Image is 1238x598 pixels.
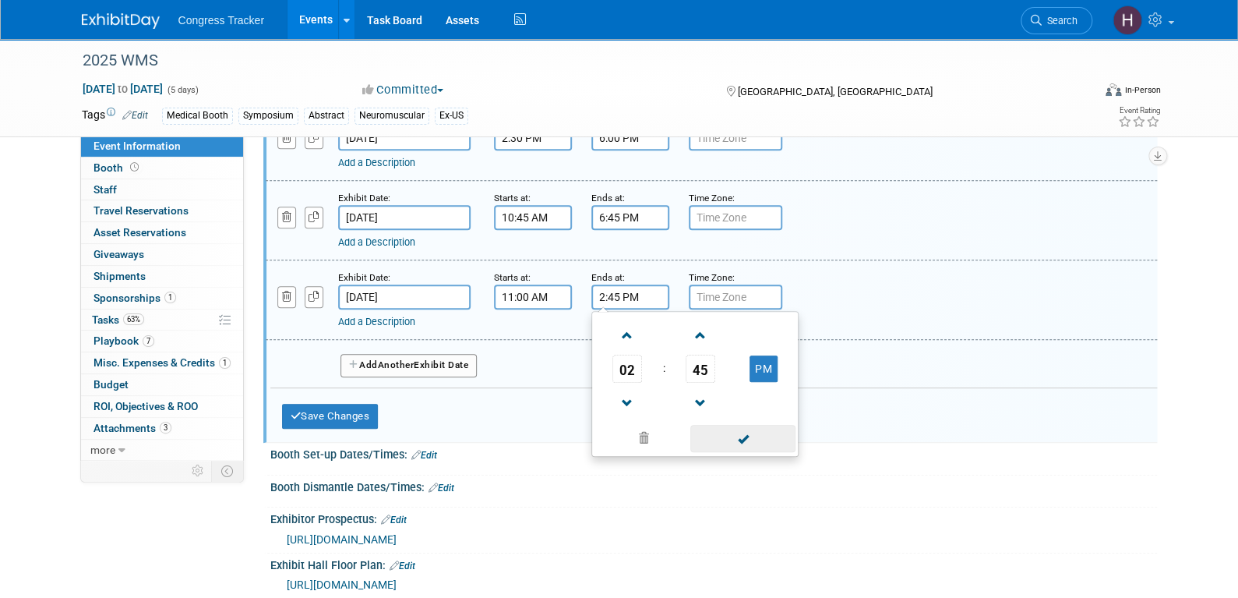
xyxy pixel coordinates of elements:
span: more [90,444,115,456]
input: End Time [591,285,669,310]
img: ExhibitDay [82,13,160,29]
span: Playbook [93,334,154,347]
a: Budget [81,374,243,395]
a: Attachments3 [81,418,243,439]
span: Sponsorships [93,292,176,304]
span: Misc. Expenses & Credits [93,356,231,369]
div: 2025 WMS [77,47,1069,75]
img: Format-Inperson.png [1106,83,1121,96]
a: Event Information [81,136,243,157]
input: Date [338,126,471,150]
td: Personalize Event Tab Strip [185,461,212,481]
span: 1 [164,292,176,303]
a: Done [689,429,796,451]
span: Travel Reservations [93,204,189,217]
a: Edit [390,561,415,571]
small: Ends at: [591,272,625,283]
button: Committed [357,82,450,98]
a: Increment Hour [612,315,642,355]
a: Add a Description [338,316,415,327]
div: Booth Dismantle Dates/Times: [270,476,1157,496]
input: Date [338,205,471,230]
div: Exhibitor Prospectus: [270,508,1157,528]
input: Time Zone [689,205,782,230]
input: End Time [591,205,669,230]
span: to [115,83,130,95]
a: [URL][DOMAIN_NAME] [287,533,397,546]
div: In-Person [1123,84,1160,96]
button: Save Changes [282,404,379,429]
span: Shipments [93,270,146,282]
span: Tasks [92,313,144,326]
a: Add a Description [338,157,415,168]
a: Add a Description [338,236,415,248]
input: Start Time [494,205,572,230]
div: Ex-US [435,108,468,124]
a: Decrement Minute [686,383,715,423]
div: Exhibit Hall Floor Plan: [270,554,1157,574]
span: Pick Hour [612,355,642,383]
small: Ends at: [591,193,625,203]
a: Sponsorships1 [81,288,243,309]
div: Abstract [304,108,349,124]
input: Time Zone [689,126,782,150]
button: PM [750,356,778,382]
a: Playbook7 [81,331,243,352]
span: Staff [93,183,117,196]
div: Neuromuscular [354,108,429,124]
span: Search [1042,15,1078,27]
small: Starts at: [494,272,531,283]
td: Tags [82,107,148,125]
input: Date [338,285,471,310]
a: [URL][DOMAIN_NAME] [287,579,397,591]
a: Edit [411,450,437,461]
div: Event Rating [1117,107,1159,115]
span: Booth [93,161,142,174]
a: ROI, Objectives & ROO [81,396,243,417]
a: Edit [381,515,407,525]
small: Exhibit Date: [338,193,390,203]
a: Shipments [81,266,243,287]
span: Attachments [93,422,171,434]
a: Booth [81,157,243,179]
span: (5 days) [166,85,199,95]
small: Time Zone: [689,193,735,203]
span: [DATE] [DATE] [82,82,164,96]
a: more [81,440,243,461]
small: Starts at: [494,193,531,203]
div: Symposium [238,108,298,124]
span: 63% [123,313,144,325]
a: Edit [122,110,148,121]
a: Edit [429,483,454,494]
a: Tasks63% [81,310,243,331]
small: Exhibit Date: [338,272,390,283]
span: 1 [219,357,231,369]
input: Start Time [494,126,572,150]
span: 7 [143,335,154,347]
small: Time Zone: [689,272,735,283]
a: Asset Reservations [81,222,243,243]
div: Booth Set-up Dates/Times: [270,443,1157,463]
span: Event Information [93,140,181,152]
span: Asset Reservations [93,226,186,239]
span: Another [378,359,414,370]
span: ROI, Objectives & ROO [93,400,198,412]
img: Heather Jones [1113,5,1142,35]
a: Decrement Hour [612,383,642,423]
a: Increment Minute [686,315,715,355]
span: Pick Minute [686,355,715,383]
td: : [660,355,668,383]
span: [GEOGRAPHIC_DATA], [GEOGRAPHIC_DATA] [738,86,933,97]
a: Clear selection [595,428,692,450]
span: Giveaways [93,248,144,260]
a: Staff [81,179,243,200]
td: Toggle Event Tabs [211,461,243,481]
span: Budget [93,378,129,391]
div: Event Format [1000,81,1161,104]
input: Start Time [494,285,572,310]
span: 3 [160,422,171,433]
input: End Time [591,126,669,150]
a: Search [1021,7,1092,34]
